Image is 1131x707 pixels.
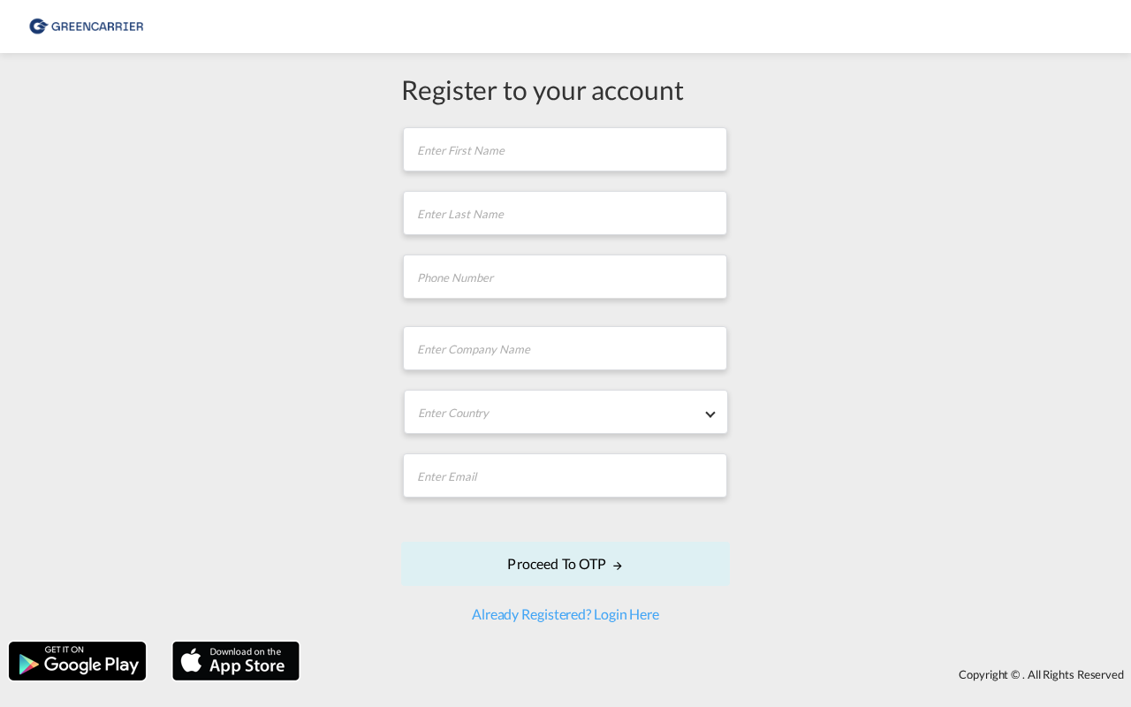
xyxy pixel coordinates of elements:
input: Enter Email [403,453,727,498]
input: Phone Number [403,255,727,299]
input: Enter Last Name [403,191,727,235]
img: apple.png [171,640,301,682]
md-icon: icon-arrow-right [611,559,624,572]
div: Copyright © . All Rights Reserved [308,659,1131,689]
button: Proceed to OTPicon-arrow-right [401,542,730,586]
input: Enter First Name [403,127,727,171]
img: 8cf206808afe11efa76fcd1e3d746489.png [27,7,146,47]
a: Already Registered? Login Here [472,605,659,622]
input: Enter Company Name [403,326,727,370]
md-select: Enter Country [404,390,728,434]
img: google.png [7,640,148,682]
div: Register to your account [401,71,730,108]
